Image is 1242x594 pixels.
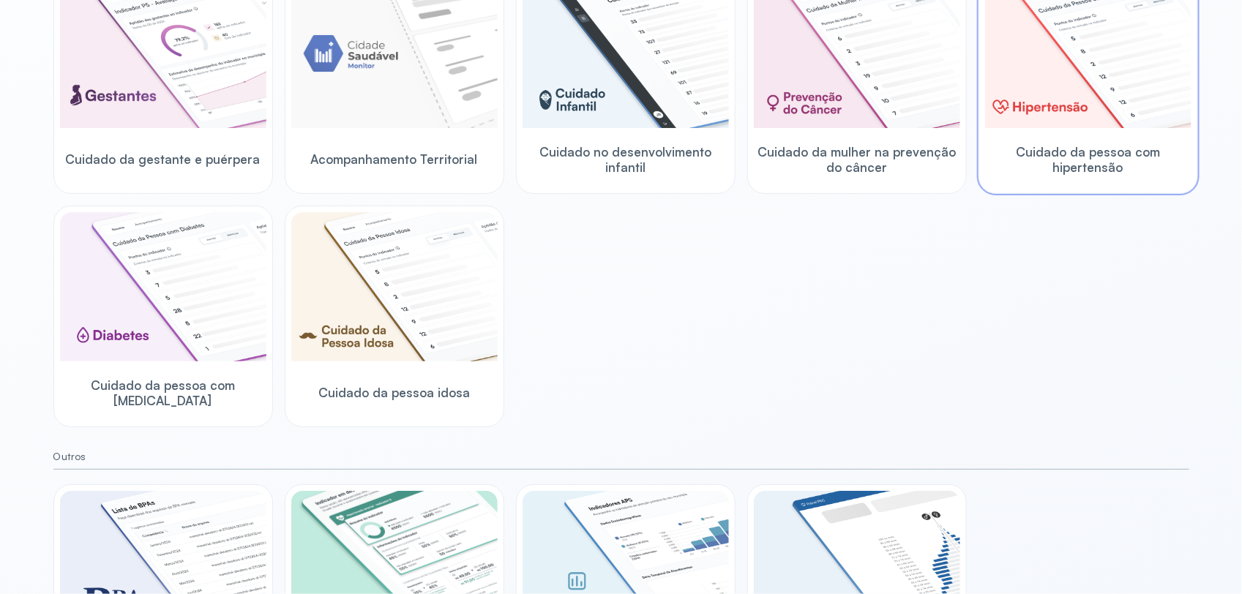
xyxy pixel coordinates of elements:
[66,151,261,167] span: Cuidado da gestante e puérpera
[318,385,470,400] span: Cuidado da pessoa idosa
[523,144,729,176] span: Cuidado no desenvolvimento infantil
[60,377,266,409] span: Cuidado da pessoa com [MEDICAL_DATA]
[754,144,960,176] span: Cuidado da mulher na prevenção do câncer
[311,151,478,167] span: Acompanhamento Territorial
[53,451,1189,463] small: Outros
[291,212,498,361] img: elderly.png
[60,212,266,361] img: diabetics.png
[985,144,1192,176] span: Cuidado da pessoa com hipertensão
